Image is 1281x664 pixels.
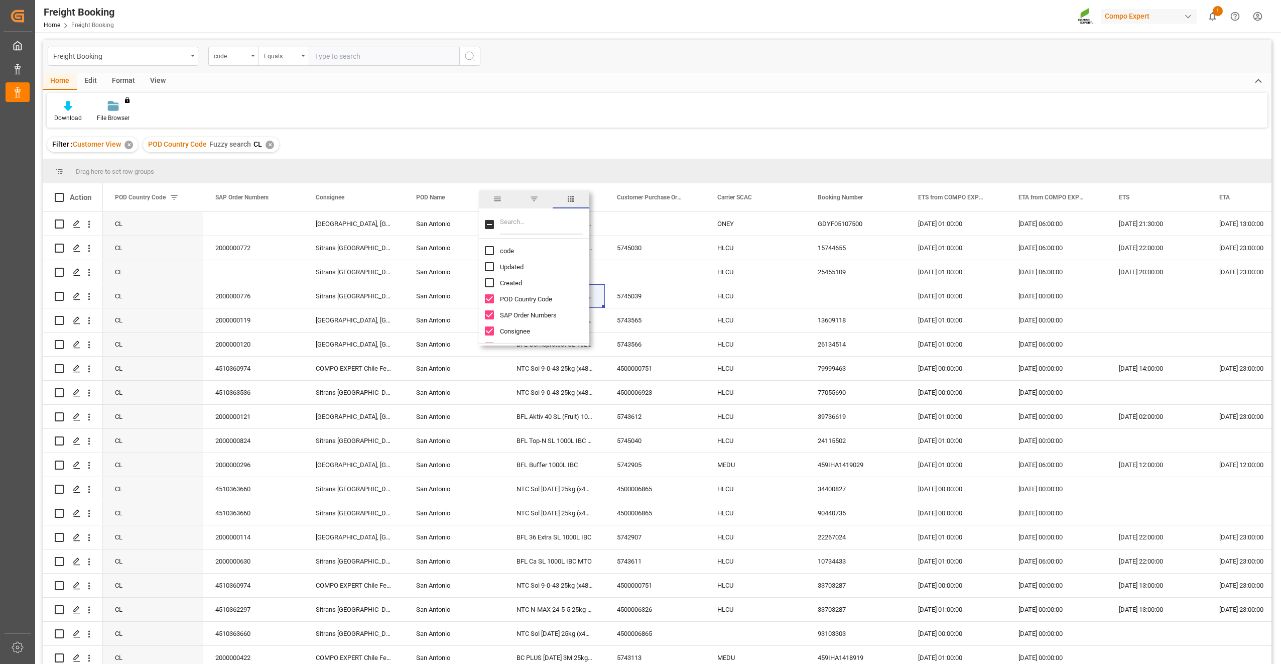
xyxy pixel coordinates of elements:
[485,291,595,307] div: POD Country Code column toggle visibility (visible)
[203,381,304,404] div: 4510363536
[705,308,806,332] div: HLCU
[500,279,522,287] span: Created
[705,333,806,356] div: HLCU
[1101,9,1197,24] div: Compo Expert
[44,5,114,20] div: Freight Booking
[806,477,906,501] div: 34400827
[485,243,595,259] div: code column toggle visibility (hidden)
[304,381,404,404] div: Sitrans [GEOGRAPHIC_DATA]
[309,47,459,66] input: Type to search
[404,357,504,380] div: San Antonio
[500,311,557,319] span: SAP Order Numbers
[43,333,103,357] div: Press SPACE to select this row.
[605,574,705,597] div: 4500000751
[906,574,1006,597] div: [DATE] 00:00:00
[404,308,504,332] div: San Antonio
[115,194,166,201] span: POD Country Code
[504,381,605,404] div: NTC Sol 9-0-43 25kg (x48) INT MSE
[504,405,605,428] div: BFL Aktiv 40 SL (Fruit) 10L (x60) CL MTO
[705,549,806,573] div: HLCU
[43,260,103,284] div: Press SPACE to select this row.
[103,212,203,236] div: CL
[304,549,404,573] div: Sitrans [GEOGRAPHIC_DATA]
[605,622,705,645] div: 4500006865
[906,525,1006,549] div: [DATE] 01:00:00
[705,405,806,428] div: HLCU
[806,525,906,549] div: 22267024
[1006,429,1107,453] div: [DATE] 00:00:00
[500,295,552,303] span: POD Country Code
[806,574,906,597] div: 33703287
[806,429,906,453] div: 24115502
[1006,212,1107,236] div: [DATE] 06:00:00
[203,477,304,501] div: 4510363660
[103,357,203,380] div: CL
[43,477,103,501] div: Press SPACE to select this row.
[1213,6,1223,16] span: 1
[124,141,133,149] div: ✕
[806,236,906,260] div: 15744655
[504,598,605,621] div: NTC N-MAX 24-5-5 25kg (x42) WW MTO
[906,333,1006,356] div: [DATE] 01:00:00
[103,525,203,549] div: CL
[705,284,806,308] div: HLCU
[304,260,404,284] div: Sitrans [GEOGRAPHIC_DATA]
[203,453,304,477] div: 2000000296
[1006,284,1107,308] div: [DATE] 00:00:00
[1107,574,1207,597] div: [DATE] 13:00:00
[43,357,103,381] div: Press SPACE to select this row.
[103,574,203,597] div: CL
[906,357,1006,380] div: [DATE] 00:00:00
[459,47,480,66] button: search button
[203,549,304,573] div: 2000000630
[1006,357,1107,380] div: [DATE] 00:00:00
[214,49,248,61] div: code
[304,284,404,308] div: Sitrans [GEOGRAPHIC_DATA]
[485,323,595,339] div: Consignee column toggle visibility (visible)
[43,405,103,429] div: Press SPACE to select this row.
[304,525,404,549] div: [GEOGRAPHIC_DATA], [GEOGRAPHIC_DATA]
[304,477,404,501] div: Sitrans [GEOGRAPHIC_DATA]
[103,598,203,621] div: CL
[504,357,605,380] div: NTC Sol 9-0-43 25kg (x48) INT MSE
[479,190,516,208] span: general
[103,501,203,525] div: CL
[104,73,143,90] div: Format
[806,549,906,573] div: 10734433
[203,405,304,428] div: 2000000121
[605,308,705,332] div: 5743565
[103,308,203,332] div: CL
[203,429,304,453] div: 2000000824
[1006,333,1107,356] div: [DATE] 06:00:00
[906,284,1006,308] div: [DATE] 01:00:00
[500,327,530,335] span: Consignee
[1107,236,1207,260] div: [DATE] 22:00:00
[203,525,304,549] div: 2000000114
[103,405,203,428] div: CL
[304,212,404,236] div: [GEOGRAPHIC_DATA], [GEOGRAPHIC_DATA]
[1078,8,1094,25] img: Screenshot%202023-09-29%20at%2010.02.21.png_1712312052.png
[203,333,304,356] div: 2000000120
[203,284,304,308] div: 2000000776
[1018,194,1086,201] span: ETA from COMPO EXPERT
[806,453,906,477] div: 459IHA1419029
[103,381,203,404] div: CL
[43,574,103,598] div: Press SPACE to select this row.
[304,501,404,525] div: Sitrans [GEOGRAPHIC_DATA]
[404,333,504,356] div: San Antonio
[316,194,344,201] span: Consignee
[717,194,752,201] span: Carrier SCAC
[806,501,906,525] div: 90440735
[43,284,103,308] div: Press SPACE to select this row.
[103,622,203,645] div: CL
[44,22,60,29] a: Home
[304,236,404,260] div: Sitrans [GEOGRAPHIC_DATA]
[203,501,304,525] div: 4510363660
[53,49,187,62] div: Freight Booking
[203,598,304,621] div: 4510362297
[48,47,198,66] button: open menu
[906,405,1006,428] div: [DATE] 01:00:00
[705,477,806,501] div: HLCU
[906,429,1006,453] div: [DATE] 01:00:00
[806,405,906,428] div: 39736619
